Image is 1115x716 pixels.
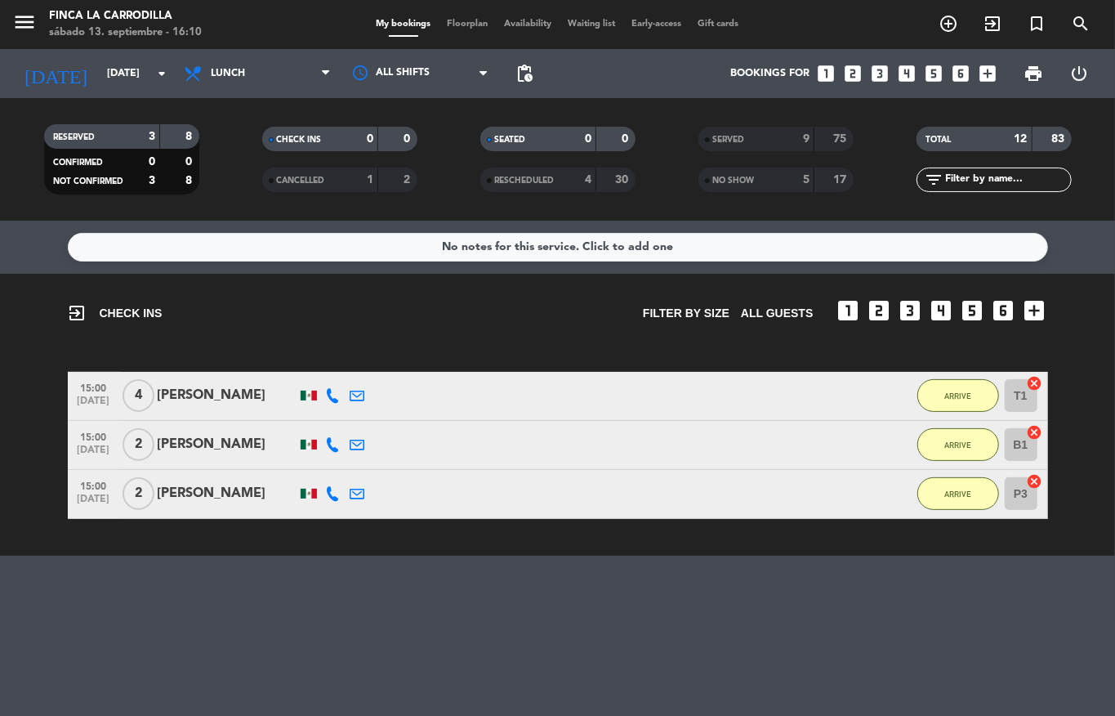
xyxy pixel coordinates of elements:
[1071,14,1090,34] i: search
[149,131,155,142] strong: 3
[741,304,813,323] span: All guests
[1024,64,1043,83] span: print
[843,63,864,84] i: looks_two
[367,174,373,186] strong: 1
[74,476,114,494] span: 15:00
[1027,375,1043,392] i: cancel
[867,298,893,324] i: looks_two
[123,428,154,461] span: 2
[615,174,631,186] strong: 30
[643,304,729,323] span: Filter by size
[898,298,924,324] i: looks_3
[211,68,245,79] span: Lunch
[54,133,96,141] span: RESERVED
[74,427,114,445] span: 15:00
[54,177,124,186] span: NOT CONFIRMED
[585,174,591,186] strong: 4
[713,136,745,144] span: SERVED
[277,136,322,144] span: CHECK INS
[926,136,952,144] span: TOTAL
[1056,49,1103,98] div: LOG OUT
[925,170,944,190] i: filter_list
[917,379,999,412] button: ARRIVE
[185,131,195,142] strong: 8
[277,177,325,185] span: CANCELLED
[944,441,971,450] span: ARRIVE
[1027,14,1046,34] i: turned_in_not
[917,477,999,510] button: ARRIVE
[74,445,114,463] span: [DATE]
[624,20,690,29] span: Early-access
[978,63,999,84] i: add_box
[924,63,945,84] i: looks_5
[944,392,971,401] span: ARRIVE
[1015,133,1028,145] strong: 12
[951,63,972,84] i: looks_6
[1027,424,1043,441] i: cancel
[497,20,560,29] span: Availability
[833,174,850,186] strong: 17
[54,159,104,167] span: CONFIRMED
[12,56,99,92] i: [DATE]
[1027,473,1043,490] i: cancel
[836,298,862,324] i: looks_one
[1022,298,1048,324] i: add_box
[515,64,534,83] span: pending_actions
[12,10,37,40] button: menu
[944,171,1071,189] input: Filter by name...
[74,396,114,414] span: [DATE]
[870,63,891,84] i: looks_3
[158,483,297,504] div: [PERSON_NAME]
[690,20,747,29] span: Gift cards
[49,25,202,41] div: sábado 13. septiembre - 16:10
[68,303,163,323] span: CHECK INS
[158,385,297,406] div: [PERSON_NAME]
[731,68,810,79] span: Bookings for
[622,133,631,145] strong: 0
[803,133,809,145] strong: 9
[123,379,154,412] span: 4
[495,177,555,185] span: RESCHEDULED
[152,64,172,83] i: arrow_drop_down
[49,8,202,25] div: Finca la Carrodilla
[158,434,297,455] div: [PERSON_NAME]
[929,298,955,324] i: looks_4
[74,494,114,512] span: [DATE]
[960,298,986,324] i: looks_5
[185,175,195,186] strong: 8
[713,177,755,185] span: NO SHOW
[983,14,1002,34] i: exit_to_app
[149,156,155,168] strong: 0
[816,63,837,84] i: looks_one
[368,20,439,29] span: My bookings
[367,133,373,145] strong: 0
[12,10,37,34] i: menu
[1051,133,1068,145] strong: 83
[585,133,591,145] strong: 0
[149,175,155,186] strong: 3
[185,156,195,168] strong: 0
[495,136,526,144] span: SEATED
[833,133,850,145] strong: 75
[991,298,1017,324] i: looks_6
[1070,64,1090,83] i: power_settings_new
[944,490,971,499] span: ARRIVE
[560,20,624,29] span: Waiting list
[803,174,809,186] strong: 5
[404,174,413,186] strong: 2
[123,477,154,510] span: 2
[939,14,958,34] i: add_circle_outline
[68,303,87,323] i: exit_to_app
[442,238,673,257] div: No notes for this service. Click to add one
[917,428,999,461] button: ARRIVE
[439,20,497,29] span: Floorplan
[897,63,918,84] i: looks_4
[404,133,413,145] strong: 0
[74,378,114,396] span: 15:00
